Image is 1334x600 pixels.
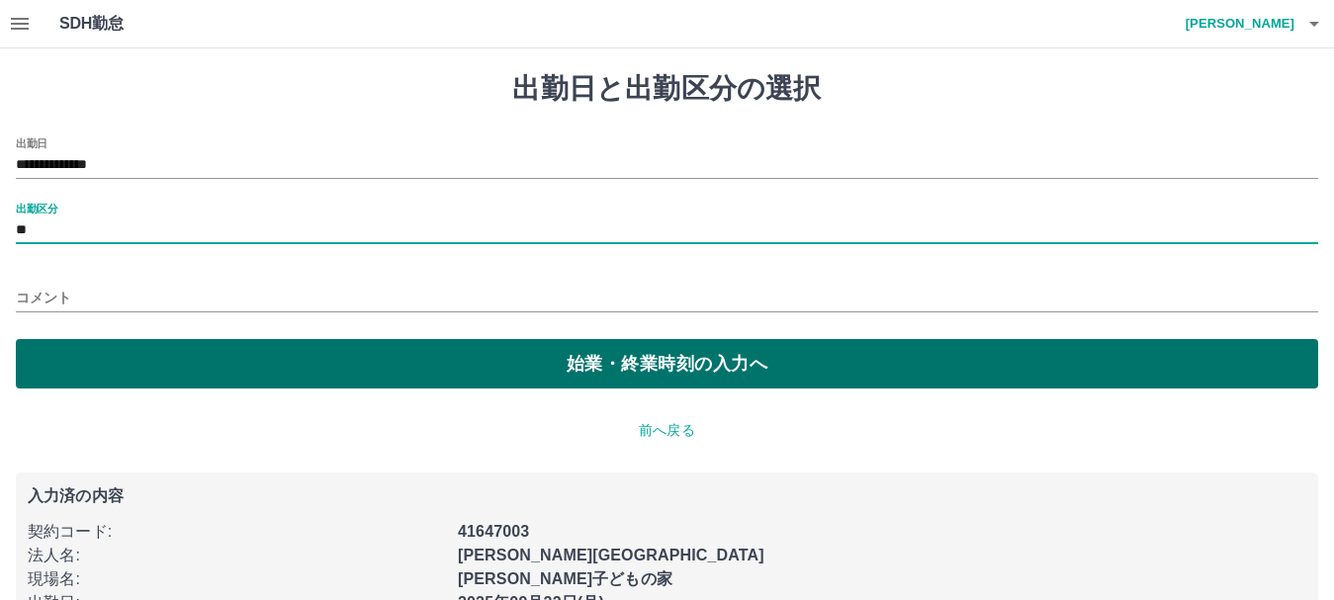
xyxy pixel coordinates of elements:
[458,570,672,587] b: [PERSON_NAME]子どもの家
[16,201,57,215] label: 出勤区分
[16,72,1318,106] h1: 出勤日と出勤区分の選択
[28,544,446,567] p: 法人名 :
[28,520,446,544] p: 契約コード :
[16,135,47,150] label: 出勤日
[16,420,1318,441] p: 前へ戻る
[16,339,1318,388] button: 始業・終業時刻の入力へ
[28,567,446,591] p: 現場名 :
[458,523,529,540] b: 41647003
[458,547,764,563] b: [PERSON_NAME][GEOGRAPHIC_DATA]
[28,488,1306,504] p: 入力済の内容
